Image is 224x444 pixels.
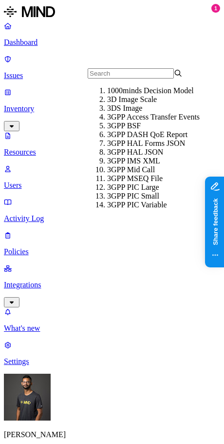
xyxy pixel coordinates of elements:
p: Integrations [4,281,220,289]
img: MIND [4,4,55,20]
div: 3GPP PIC Small [107,192,202,201]
a: Policies [4,231,220,256]
div: 3GPP HAL JSON [107,148,202,157]
p: Activity Log [4,214,220,223]
div: 3DS Image [107,104,202,113]
a: Integrations [4,264,220,306]
a: Issues [4,55,220,80]
a: What's new [4,307,220,333]
div: 3GPP Mid Call [107,165,202,174]
div: 1000minds Decision Model [107,86,202,95]
a: Dashboard [4,21,220,47]
div: 3GPP Access Transfer Events [107,113,202,121]
div: 3GPP BSF [107,121,202,130]
p: Resources [4,148,220,157]
div: 3D Image Scale [107,95,202,104]
div: 3GPP HAL Forms JSON [107,139,202,148]
div: 3GPP PIC Large [107,183,202,192]
a: Inventory [4,88,220,130]
p: Inventory [4,104,220,113]
input: Search [88,68,174,79]
a: Settings [4,341,220,366]
p: Users [4,181,220,190]
p: Issues [4,71,220,80]
a: Resources [4,131,220,157]
div: 3GPP MSEQ File [107,174,202,183]
p: Dashboard [4,38,220,47]
a: Users [4,164,220,190]
img: Amit Cohen [4,374,51,421]
div: 1 [211,4,220,13]
p: Settings [4,357,220,366]
p: Policies [4,247,220,256]
div: 3GPP PIC Variable [107,201,202,209]
div: 3GPP IMS XML [107,157,202,165]
a: Activity Log [4,198,220,223]
a: MIND [4,4,220,21]
p: What's new [4,324,220,333]
div: 3GPP DASH QoE Report [107,130,202,139]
